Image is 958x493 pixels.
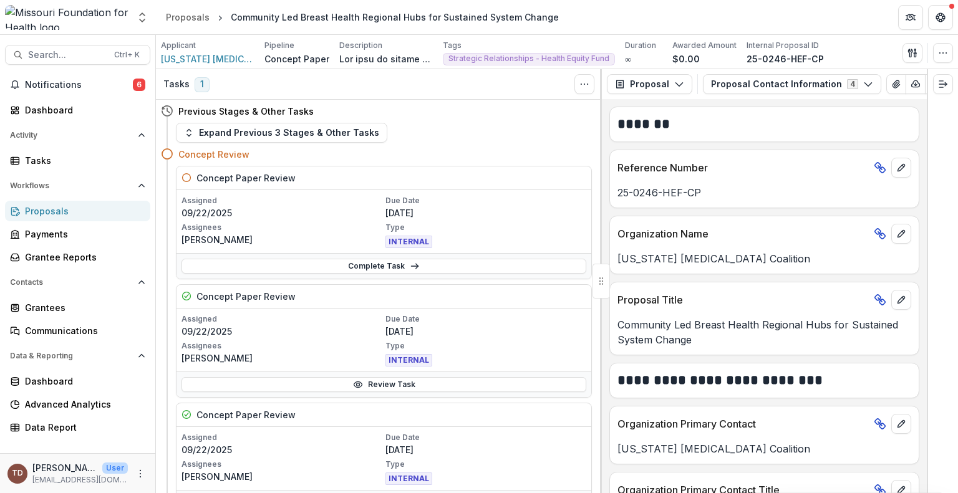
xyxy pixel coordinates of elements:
[617,160,869,175] p: Reference Number
[443,40,462,51] p: Tags
[133,466,148,481] button: More
[617,185,911,200] p: 25-0246-HEF-CP
[625,52,631,65] p: ∞
[166,11,210,24] div: Proposals
[10,181,133,190] span: Workflows
[181,377,586,392] a: Review Task
[25,251,140,264] div: Grantee Reports
[161,40,196,51] p: Applicant
[25,103,140,117] div: Dashboard
[5,125,150,145] button: Open Activity
[891,224,911,244] button: edit
[933,74,953,94] button: Expand right
[5,394,150,414] a: Advanced Analytics
[5,100,150,120] a: Dashboard
[181,259,586,274] a: Complete Task
[891,290,911,310] button: edit
[5,272,150,292] button: Open Contacts
[617,441,911,456] p: [US_STATE] [MEDICAL_DATA] Coalition
[617,416,869,431] p: Organization Primary Contact
[196,408,296,421] h5: Concept Paper Review
[10,278,133,287] span: Contacts
[176,123,387,143] button: Expand Previous 3 Stages & Other Tasks
[181,314,383,325] p: Assigned
[10,352,133,360] span: Data & Reporting
[5,371,150,391] a: Dashboard
[25,204,140,218] div: Proposals
[928,5,953,30] button: Get Help
[448,54,609,63] span: Strategic Relationships - Health Equity Fund
[196,171,296,184] h5: Concept Paper Review
[181,470,383,483] p: [PERSON_NAME]
[385,222,587,233] p: Type
[231,11,559,24] div: Community Led Breast Health Regional Hubs for Sustained System Change
[181,206,383,219] p: 09/22/2025
[886,74,906,94] button: View Attached Files
[5,224,150,244] a: Payments
[112,48,142,62] div: Ctrl + K
[161,8,564,26] nav: breadcrumb
[617,251,911,266] p: [US_STATE] [MEDICAL_DATA] Coalition
[385,432,587,443] p: Due Date
[25,227,140,241] div: Payments
[181,340,383,352] p: Assignees
[181,222,383,233] p: Assignees
[25,154,140,167] div: Tasks
[181,233,383,246] p: [PERSON_NAME]
[891,158,911,178] button: edit
[385,195,587,206] p: Due Date
[25,421,140,434] div: Data Report
[385,325,587,338] p: [DATE]
[12,469,23,477] div: Ty Dowdy
[32,461,97,474] p: [PERSON_NAME]
[672,40,737,51] p: Awarded Amount
[385,354,432,366] span: INTERNAL
[161,8,215,26] a: Proposals
[607,74,692,94] button: Proposal
[264,52,329,65] p: Concept Paper
[574,74,594,94] button: Toggle View Cancelled Tasks
[10,131,133,140] span: Activity
[385,459,587,470] p: Type
[339,40,382,51] p: Description
[672,52,700,65] p: $0.00
[385,314,587,325] p: Due Date
[5,346,150,366] button: Open Data & Reporting
[617,317,911,347] p: Community Led Breast Health Regional Hubs for Sustained System Change
[617,292,869,307] p: Proposal Title
[25,301,140,314] div: Grantees
[161,52,254,65] span: [US_STATE] [MEDICAL_DATA] Coalition
[178,105,314,118] h4: Previous Stages & Other Tasks
[195,77,210,92] span: 1
[5,45,150,65] button: Search...
[747,40,819,51] p: Internal Proposal ID
[5,247,150,267] a: Grantee Reports
[181,432,383,443] p: Assigned
[925,74,945,94] button: Edit as form
[32,474,128,486] p: [EMAIL_ADDRESS][DOMAIN_NAME]
[339,52,433,65] p: Lor ipsu do sitame consec adipis Elitsedd eius temporinci utla etd Magnaali Enimad Minimv Quisnos...
[264,40,294,51] p: Pipeline
[898,5,923,30] button: Partners
[25,80,133,90] span: Notifications
[196,290,296,303] h5: Concept Paper Review
[5,75,150,95] button: Notifications6
[25,324,140,337] div: Communications
[181,195,383,206] p: Assigned
[181,459,383,470] p: Assignees
[747,52,824,65] p: 25-0246-HEF-CP
[5,201,150,221] a: Proposals
[385,340,587,352] p: Type
[28,50,107,60] span: Search...
[385,206,587,219] p: [DATE]
[703,74,881,94] button: Proposal Contact Information4
[5,297,150,318] a: Grantees
[181,352,383,365] p: [PERSON_NAME]
[385,472,432,485] span: INTERNAL
[5,150,150,171] a: Tasks
[181,325,383,338] p: 09/22/2025
[25,375,140,388] div: Dashboard
[5,320,150,341] a: Communications
[625,40,656,51] p: Duration
[5,176,150,196] button: Open Workflows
